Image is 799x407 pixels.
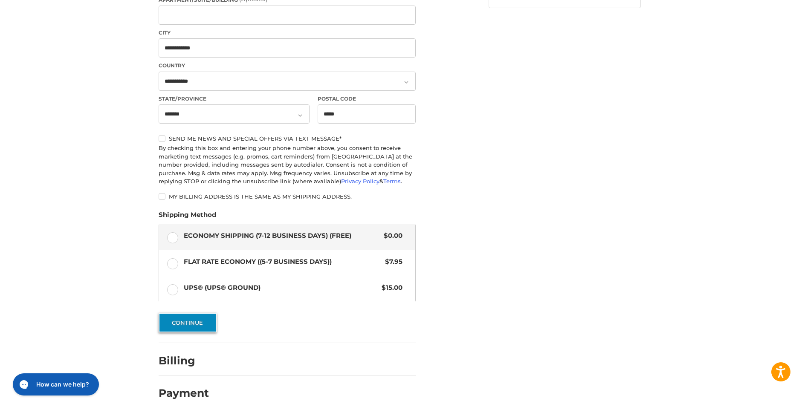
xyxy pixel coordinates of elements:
[381,257,403,267] span: $7.95
[159,95,310,103] label: State/Province
[159,210,216,224] legend: Shipping Method
[729,384,799,407] iframe: Google Customer Reviews
[159,135,416,142] label: Send me news and special offers via text message*
[378,283,403,293] span: $15.00
[159,354,208,367] h2: Billing
[159,387,209,400] h2: Payment
[184,283,378,293] span: UPS® (UPS® Ground)
[184,257,381,267] span: Flat Rate Economy ((5-7 Business Days))
[184,231,380,241] span: Economy Shipping (7-12 Business Days) (Free)
[383,178,401,185] a: Terms
[341,178,379,185] a: Privacy Policy
[318,95,416,103] label: Postal Code
[159,62,416,69] label: Country
[159,193,416,200] label: My billing address is the same as my shipping address.
[159,144,416,186] div: By checking this box and entering your phone number above, you consent to receive marketing text ...
[159,29,416,37] label: City
[9,370,101,398] iframe: Gorgias live chat messenger
[159,313,217,332] button: Continue
[380,231,403,241] span: $0.00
